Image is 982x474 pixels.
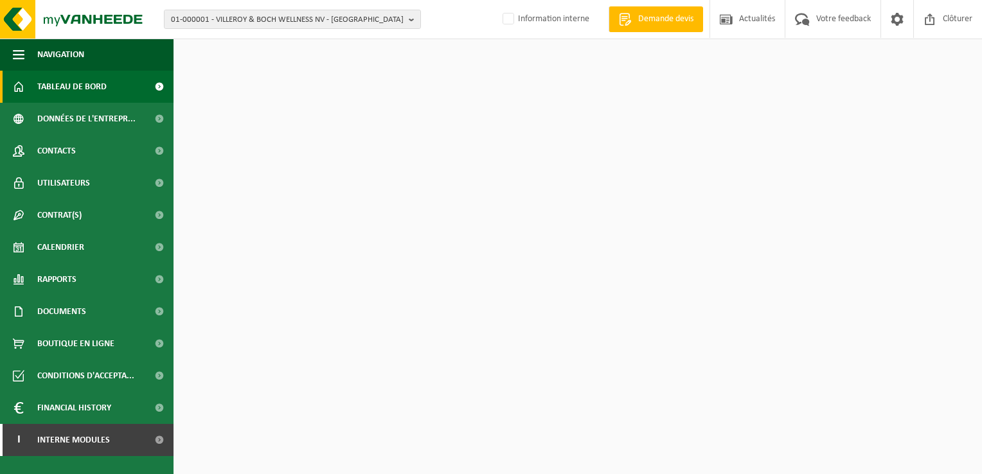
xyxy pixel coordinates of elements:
button: 01-000001 - VILLEROY & BOCH WELLNESS NV - [GEOGRAPHIC_DATA] [164,10,421,29]
span: Documents [37,295,86,328]
span: 01-000001 - VILLEROY & BOCH WELLNESS NV - [GEOGRAPHIC_DATA] [171,10,404,30]
a: Demande devis [609,6,703,32]
span: Données de l'entrepr... [37,103,136,135]
span: Demande devis [635,13,697,26]
span: Contrat(s) [37,199,82,231]
span: Rapports [37,263,76,295]
span: Boutique en ligne [37,328,114,360]
span: Navigation [37,39,84,71]
span: I [13,424,24,456]
span: Contacts [37,135,76,167]
span: Conditions d'accepta... [37,360,134,392]
span: Calendrier [37,231,84,263]
span: Tableau de bord [37,71,107,103]
span: Utilisateurs [37,167,90,199]
span: Interne modules [37,424,110,456]
span: Financial History [37,392,111,424]
label: Information interne [500,10,589,29]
